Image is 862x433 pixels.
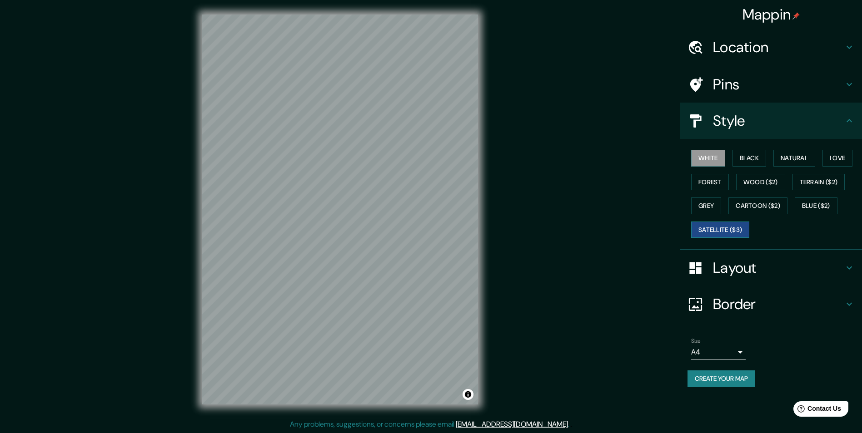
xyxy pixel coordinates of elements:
[732,150,767,167] button: Black
[691,337,701,345] label: Size
[713,259,844,277] h4: Layout
[688,370,755,387] button: Create your map
[680,250,862,286] div: Layout
[792,12,800,20] img: pin-icon.png
[713,112,844,130] h4: Style
[691,221,749,238] button: Satellite ($3)
[680,66,862,103] div: Pins
[202,15,478,404] canvas: Map
[713,295,844,313] h4: Border
[691,174,729,191] button: Forest
[728,197,787,214] button: Cartoon ($2)
[736,174,785,191] button: Wood ($2)
[680,103,862,139] div: Style
[822,150,852,167] button: Love
[569,419,571,430] div: .
[713,38,844,56] h4: Location
[781,398,852,423] iframe: Help widget launcher
[456,419,568,429] a: [EMAIL_ADDRESS][DOMAIN_NAME]
[691,150,725,167] button: White
[691,197,721,214] button: Grey
[795,197,837,214] button: Blue ($2)
[463,389,473,400] button: Toggle attribution
[691,345,746,359] div: A4
[773,150,815,167] button: Natural
[571,419,573,430] div: .
[680,286,862,322] div: Border
[742,5,800,24] h4: Mappin
[713,75,844,93] h4: Pins
[792,174,845,191] button: Terrain ($2)
[290,419,569,430] p: Any problems, suggestions, or concerns please email .
[680,29,862,65] div: Location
